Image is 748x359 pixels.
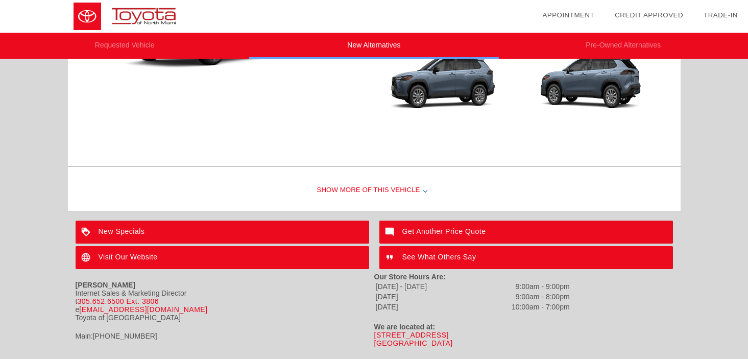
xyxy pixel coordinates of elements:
a: Credit Approved [615,11,683,19]
strong: Our Store Hours Are: [374,273,446,281]
a: [STREET_ADDRESS][GEOGRAPHIC_DATA] [374,331,453,347]
a: 305.652.6500 Ext. 3806 [77,297,159,305]
a: Appointment [542,11,594,19]
span: [PHONE_NUMBER] [93,332,157,340]
a: See What Others Say [379,246,673,269]
img: ic_loyalty_white_24dp_2x.png [76,221,99,244]
a: Visit Our Website [76,246,369,269]
img: ic_language_white_24dp_2x.png [76,246,99,269]
img: ic_format_quote_white_24dp_2x.png [379,246,402,269]
td: 10:00am - 7:00pm [467,302,570,312]
strong: [PERSON_NAME] [76,281,135,289]
td: [DATE] [375,302,467,312]
a: New Specials [76,221,369,244]
div: Main: [76,332,374,340]
img: ic_mode_comment_white_24dp_2x.png [379,221,402,244]
img: 624c4ea4419f7a564ab5df7ed5782d29.png [377,36,518,141]
strong: We are located at: [374,323,436,331]
td: [DATE] [375,292,467,301]
td: 9:00am - 9:00pm [467,282,570,291]
a: Get Another Price Quote [379,221,673,244]
div: Internet Sales & Marketing Director t e Toyota of [GEOGRAPHIC_DATA] [76,289,374,322]
a: Trade-In [704,11,738,19]
a: [EMAIL_ADDRESS][DOMAIN_NAME] [79,305,207,314]
td: 9:00am - 8:00pm [467,292,570,301]
img: 615e823e70018b41ec2c192c0bbe5499.png [523,36,663,141]
div: Show More of this Vehicle [68,170,681,211]
td: [DATE] - [DATE] [375,282,467,291]
li: Pre-Owned Alternatives [499,33,748,59]
li: New Alternatives [249,33,498,59]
